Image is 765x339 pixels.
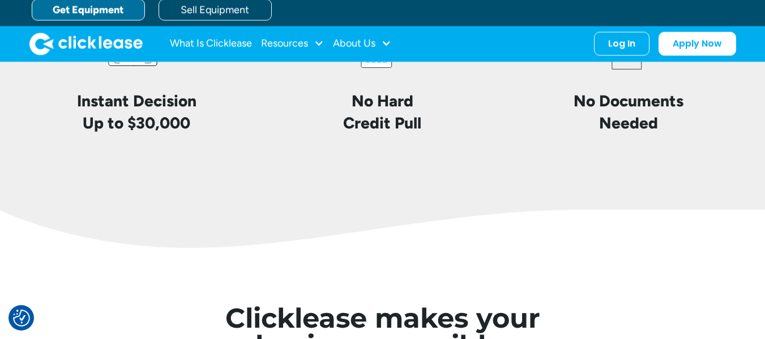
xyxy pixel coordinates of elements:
div: Log In [608,38,635,49]
h4: Instant Decision Up to $30,000 [77,90,196,134]
a: What Is Clicklease [170,32,252,55]
a: home [29,32,143,55]
div: Resources [261,32,324,55]
img: Clicklease logo [29,32,143,55]
a: Apply Now [659,32,736,55]
img: Revisit consent button [13,310,30,327]
div: About Us [333,32,391,55]
h4: No Documents Needed [574,90,683,134]
h4: No Hard Credit Pull [343,90,421,134]
button: Consent Preferences [13,310,30,327]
